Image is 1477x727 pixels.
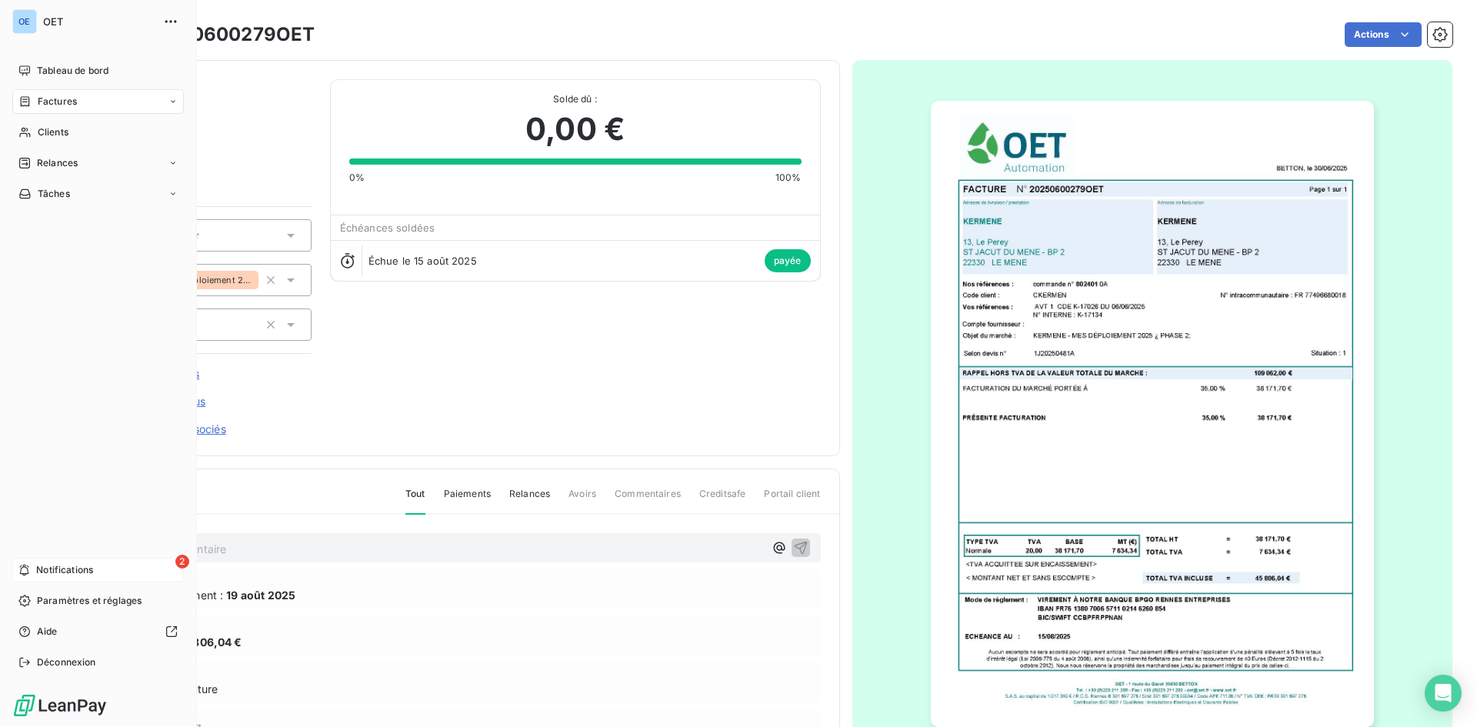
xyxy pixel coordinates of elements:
h3: 20250600279OET [144,21,315,48]
img: invoice_thumbnail [931,101,1374,727]
span: Creditsafe [699,487,746,513]
span: Déconnexion [37,655,96,669]
span: Factures [38,95,77,108]
span: Échue le 15 août 2025 [368,255,477,267]
img: Logo LeanPay [12,693,108,718]
span: Notifications [36,563,93,577]
button: Actions [1345,22,1422,47]
span: 100% [775,171,802,185]
span: OET [43,15,154,28]
span: Portail client [764,487,820,513]
span: Tableau de bord [37,64,108,78]
span: Avoirs [568,487,596,513]
span: 45 806,04 € [176,634,242,650]
div: Open Intercom Messenger [1425,675,1462,712]
span: payée [765,249,811,272]
a: Aide [12,619,184,644]
div: OE [12,9,37,34]
span: Aide [37,625,58,639]
span: Tout [405,487,425,515]
span: Relances [37,156,78,170]
span: 2 [175,555,189,569]
span: 0% [349,171,365,185]
span: Paiements [444,487,491,513]
span: Paramètres et réglages [37,594,142,608]
span: 0,00 € [525,106,625,152]
span: Relances [509,487,550,513]
span: Solde dû : [349,92,802,106]
span: Échéances soldées [340,222,435,234]
span: CKERMEN [121,98,312,110]
span: Clients [38,125,68,139]
span: Tâches [38,187,70,201]
span: Commentaires [615,487,681,513]
span: 19 août 2025 [226,587,295,603]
